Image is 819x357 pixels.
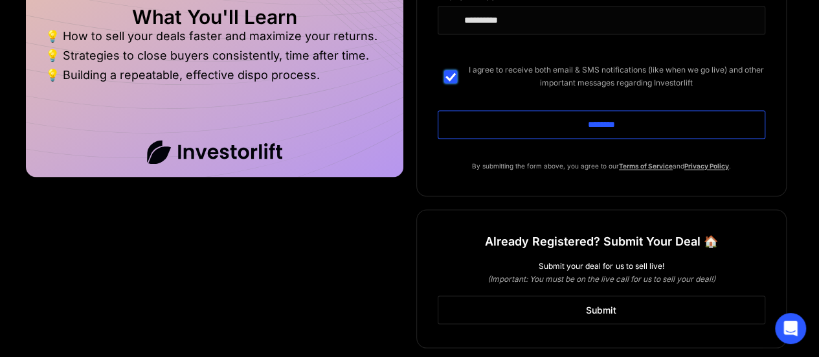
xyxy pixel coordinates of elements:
a: Terms of Service [619,162,673,170]
li: 💡 How to sell your deals faster and maximize your returns. [45,30,384,49]
h2: What You'll Learn [45,10,384,23]
h1: Already Registered? Submit Your Deal 🏠 [485,229,718,253]
span: I agree to receive both email & SMS notifications (like when we go live) and other important mess... [467,63,766,89]
a: Submit [438,295,766,324]
div: Open Intercom Messenger [775,313,806,344]
div: Submit your deal for us to sell live! [438,259,766,272]
a: Privacy Policy [684,162,729,170]
li: 💡 Building a repeatable, effective dispo process. [45,69,384,82]
li: 💡 Strategies to close buyers consistently, time after time. [45,49,384,69]
em: (Important: You must be on the live call for us to sell your deal!) [488,273,715,283]
p: By submitting the form above, you agree to our and . [438,159,766,172]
